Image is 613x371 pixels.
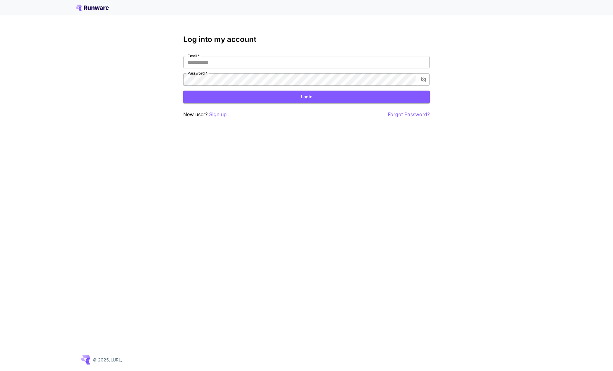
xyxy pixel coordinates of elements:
[388,111,430,118] button: Forgot Password?
[188,71,207,76] label: Password
[188,53,200,59] label: Email
[183,35,430,44] h3: Log into my account
[418,74,429,85] button: toggle password visibility
[93,357,123,363] p: © 2025, [URL]
[183,91,430,103] button: Login
[209,111,227,118] button: Sign up
[183,111,227,118] p: New user?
